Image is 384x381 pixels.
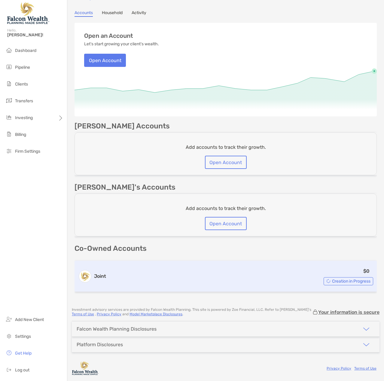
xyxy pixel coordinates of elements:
[7,32,63,37] span: [PERSON_NAME]!
[326,279,331,283] img: Account Status icon
[15,132,26,137] span: Billing
[72,361,99,375] img: company logo
[84,42,159,46] p: Let's start growing your client's wealth.
[332,280,370,283] span: Creation in Progress
[72,312,94,316] a: Terms of Use
[77,342,123,347] div: Platform Disclosures
[5,366,13,373] img: logout icon
[5,316,13,323] img: add_new_client icon
[84,54,126,67] button: Open Account
[15,351,32,356] span: Get Help
[75,245,377,252] p: Co-Owned Accounts
[130,312,182,316] a: Model Marketplace Disclosures
[15,149,40,154] span: Firm Settings
[5,114,13,121] img: investing icon
[363,341,370,348] img: icon arrow
[75,184,175,191] p: [PERSON_NAME]'s Accounts
[5,63,13,70] img: pipeline icon
[15,367,29,373] span: Log out
[84,32,133,39] h3: Open an Account
[5,80,13,87] img: clients icon
[94,273,106,280] h3: Joint
[75,10,93,17] a: Accounts
[102,10,123,17] a: Household
[5,130,13,138] img: billing icon
[15,115,33,120] span: Investing
[79,270,91,282] img: logo account
[72,307,312,316] p: Investment advisory services are provided by Falcon Wealth Planning . This site is powered by Zoe...
[318,309,379,315] p: Your information is secure
[15,98,33,103] span: Transfers
[77,326,157,332] div: Falcon Wealth Planning Disclosures
[75,122,170,130] p: [PERSON_NAME] Accounts
[5,332,13,340] img: settings icon
[15,65,30,70] span: Pipeline
[5,46,13,54] img: dashboard icon
[15,48,36,53] span: Dashboard
[132,10,146,17] a: Activity
[186,205,266,212] p: Add accounts to track their growth.
[354,366,376,370] a: Terms of Use
[327,366,351,370] a: Privacy Policy
[15,317,44,322] span: Add New Client
[5,97,13,104] img: transfers icon
[205,156,247,169] button: Open Account
[205,217,247,230] button: Open Account
[7,2,49,24] img: Falcon Wealth Planning Logo
[186,143,266,151] p: Add accounts to track their growth.
[5,349,13,356] img: get-help icon
[15,82,28,87] span: Clients
[363,325,370,333] img: icon arrow
[15,334,31,339] span: Settings
[5,147,13,154] img: firm-settings icon
[97,312,121,316] a: Privacy Policy
[363,267,370,275] p: $0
